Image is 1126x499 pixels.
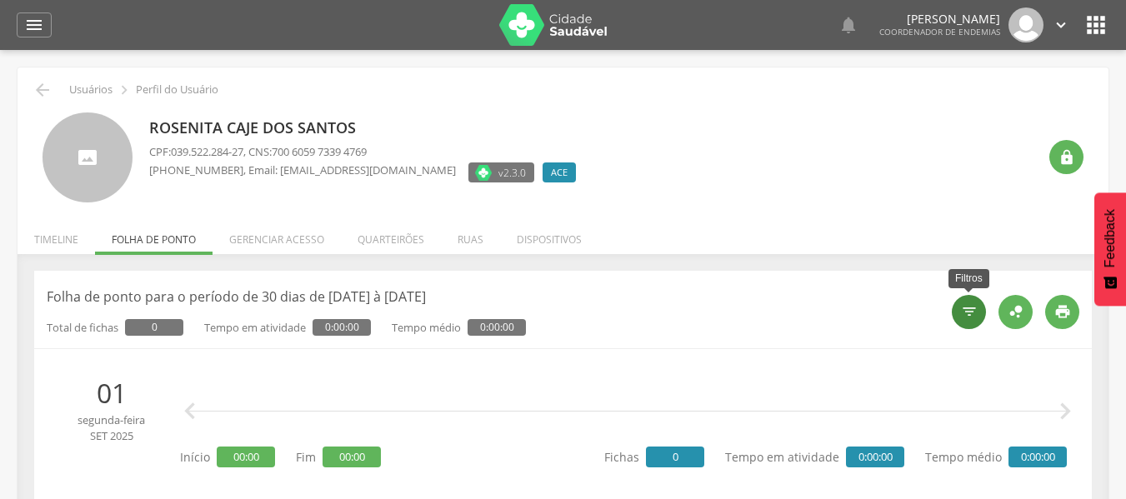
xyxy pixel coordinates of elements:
li: Gerenciar acesso [213,216,341,255]
i:  [1058,149,1075,166]
span: 0 [125,319,183,336]
span: 0 [646,447,704,467]
span: 00:00 [323,447,381,467]
span: 0:00:00 [1008,447,1067,467]
p: Tempo médio [392,319,526,336]
li: Quarteirões [341,216,441,255]
a:  [838,7,858,42]
span: 0:00:00 [468,319,526,336]
div: Filtros [948,269,989,288]
span: v2.3.0 [498,164,526,181]
i:  [1052,16,1070,34]
p: Início [180,447,275,467]
i:  [1007,302,1025,321]
i:  [115,81,133,99]
a:  [1052,7,1070,42]
p: Tempo em atividade [204,319,371,336]
a:  [17,12,52,37]
p: Fim [296,447,381,467]
button: Feedback - Mostrar pesquisa [1094,192,1126,306]
i:  [1054,303,1071,320]
p: , Email: [EMAIL_ADDRESS][DOMAIN_NAME] [149,162,456,178]
span: 0:00:00 [846,447,904,467]
i:  [33,80,53,100]
p: Perfil do Usuário [136,83,218,97]
span: Feedback [1103,209,1118,267]
i:  [24,15,44,35]
p: Usuários [69,83,113,97]
span: Coordenador de Endemias [879,26,1000,37]
p: [PERSON_NAME] [879,13,1000,25]
span: [PHONE_NUMBER] [149,162,243,177]
span: set 2025 [55,428,168,444]
span: segunda-feira [55,412,168,428]
li: Dispositivos [500,216,598,255]
i:  [838,15,858,35]
span: 700 6059 7339 4769 [272,144,367,159]
p: Tempo médio [925,447,1067,467]
p: Rosenita Caje dos Santos [149,117,584,139]
p: Fichas [604,447,704,467]
p: Total de fichas [47,319,183,336]
p: 01 [55,374,168,412]
p: Folha de ponto para o período de 30 dias de [DATE] à [DATE] [47,287,939,307]
span: ACE [551,166,568,179]
span: 0:00:00 [313,319,371,336]
p: Tempo em atividade [725,447,904,467]
i:  [1083,12,1109,38]
i:  [961,303,978,320]
i:  [173,395,207,428]
li: Ruas [441,216,500,255]
span: 039.522.284-27 [171,144,243,159]
span: 00:00 [217,447,275,467]
p: CPF: , CNS: [149,144,584,160]
i:  [1048,395,1082,428]
li: Timeline [18,216,95,255]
